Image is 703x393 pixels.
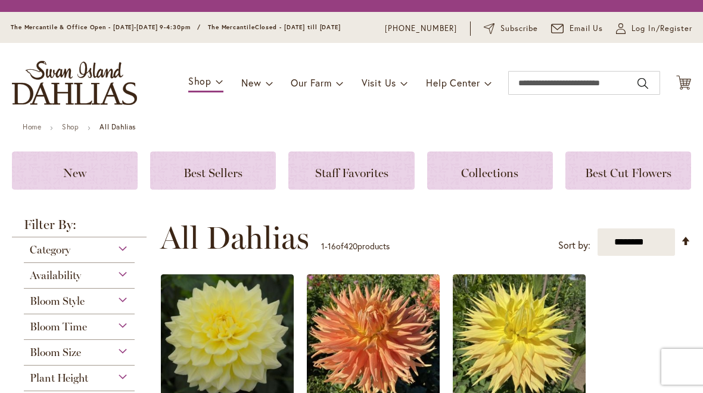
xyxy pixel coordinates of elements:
[12,218,147,237] strong: Filter By:
[62,122,79,131] a: Shop
[362,76,396,89] span: Visit Us
[30,346,81,359] span: Bloom Size
[328,240,336,252] span: 16
[321,240,325,252] span: 1
[426,76,480,89] span: Help Center
[183,166,242,180] span: Best Sellers
[11,23,255,31] span: The Mercantile & Office Open - [DATE]-[DATE] 9-4:30pm / The Mercantile
[616,23,692,35] a: Log In/Register
[23,122,41,131] a: Home
[565,151,691,190] a: Best Cut Flowers
[500,23,538,35] span: Subscribe
[315,166,388,180] span: Staff Favorites
[99,122,136,131] strong: All Dahlias
[570,23,604,35] span: Email Us
[288,151,414,190] a: Staff Favorites
[632,23,692,35] span: Log In/Register
[585,166,671,180] span: Best Cut Flowers
[12,61,137,105] a: store logo
[551,23,604,35] a: Email Us
[188,75,211,87] span: Shop
[344,240,357,252] span: 420
[241,76,261,89] span: New
[63,166,86,180] span: New
[9,351,42,384] iframe: Launch Accessibility Center
[150,151,276,190] a: Best Sellers
[160,220,309,256] span: All Dahlias
[461,166,518,180] span: Collections
[385,23,457,35] a: [PHONE_NUMBER]
[30,295,85,308] span: Bloom Style
[255,23,341,31] span: Closed - [DATE] till [DATE]
[637,74,648,93] button: Search
[427,151,553,190] a: Collections
[30,372,88,385] span: Plant Height
[12,151,138,190] a: New
[321,237,390,256] p: - of products
[30,269,81,282] span: Availability
[30,243,70,256] span: Category
[484,23,538,35] a: Subscribe
[558,234,590,256] label: Sort by:
[291,76,331,89] span: Our Farm
[30,320,87,333] span: Bloom Time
